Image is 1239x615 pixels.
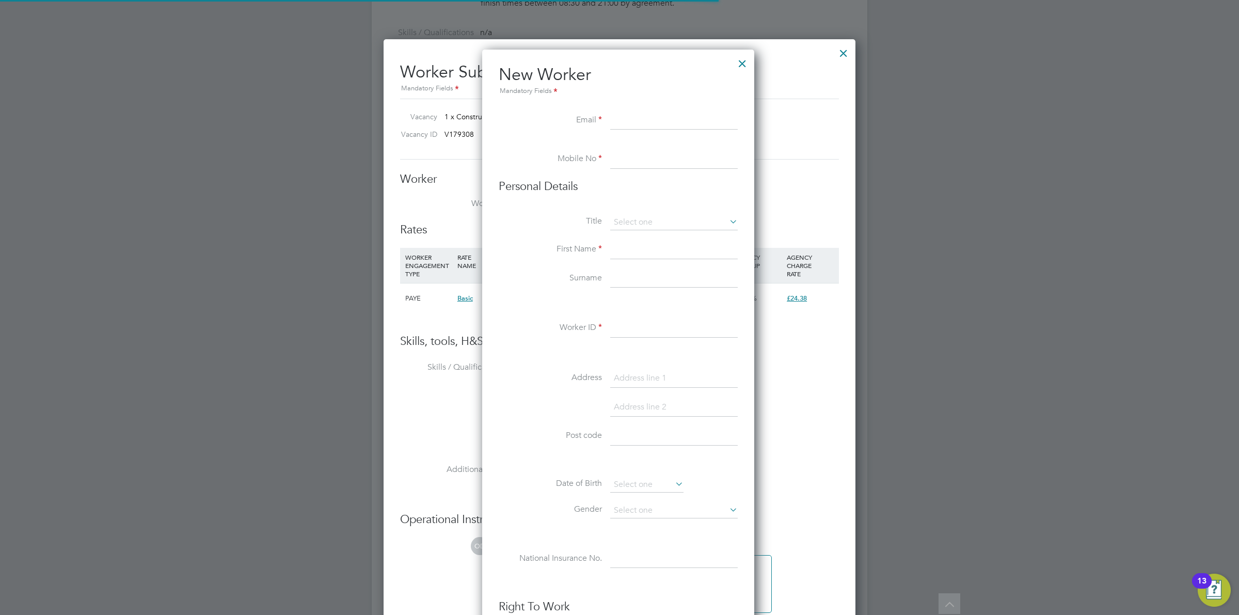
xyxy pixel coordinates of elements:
div: PAYE [403,283,455,313]
label: Date of Birth [499,478,602,489]
span: 1 x Construction Technician (Mul… [444,112,557,121]
label: Email [499,115,602,125]
h3: Operational Instructions & Comments [400,512,839,527]
span: V179308 [444,130,474,139]
div: 13 [1197,581,1206,594]
label: Worker ID [499,322,602,333]
label: Mobile No [499,153,602,164]
h3: Personal Details [499,179,738,194]
label: First Name [499,244,602,255]
h3: Right To Work [499,600,738,614]
label: Surname [499,273,602,283]
div: Mandatory Fields [499,86,738,97]
label: Worker [400,198,503,209]
h2: Worker Submission [400,54,839,94]
input: Address line 2 [610,398,738,417]
span: Basic [457,294,473,303]
h3: Rates [400,223,839,238]
span: £24.38 [787,294,807,303]
div: AGENCY CHARGE RATE [784,248,836,283]
label: Vacancy [396,112,437,121]
label: Gender [499,504,602,515]
h3: Skills, tools, H&S [400,334,839,349]
h2: New Worker [499,64,738,97]
input: Select one [610,503,738,518]
div: AGENCY MARKUP [732,248,784,275]
div: RATE NAME [455,248,524,275]
button: Open Resource Center, 13 new notifications [1198,574,1231,607]
label: National Insurance No. [499,553,602,564]
label: Additional H&S [400,464,503,475]
input: Address line 1 [610,369,738,388]
input: Select one [610,477,684,493]
input: Select one [610,215,738,230]
div: Mandatory Fields [400,83,839,94]
label: Post code [499,430,602,441]
label: Skills / Qualifications [400,362,503,373]
label: Address [499,372,602,383]
label: Vacancy ID [396,130,437,139]
h3: Worker [400,172,839,187]
label: Tools [400,413,503,424]
div: WORKER ENGAGEMENT TYPE [403,248,455,283]
span: OD [471,537,489,555]
label: Title [499,216,602,227]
